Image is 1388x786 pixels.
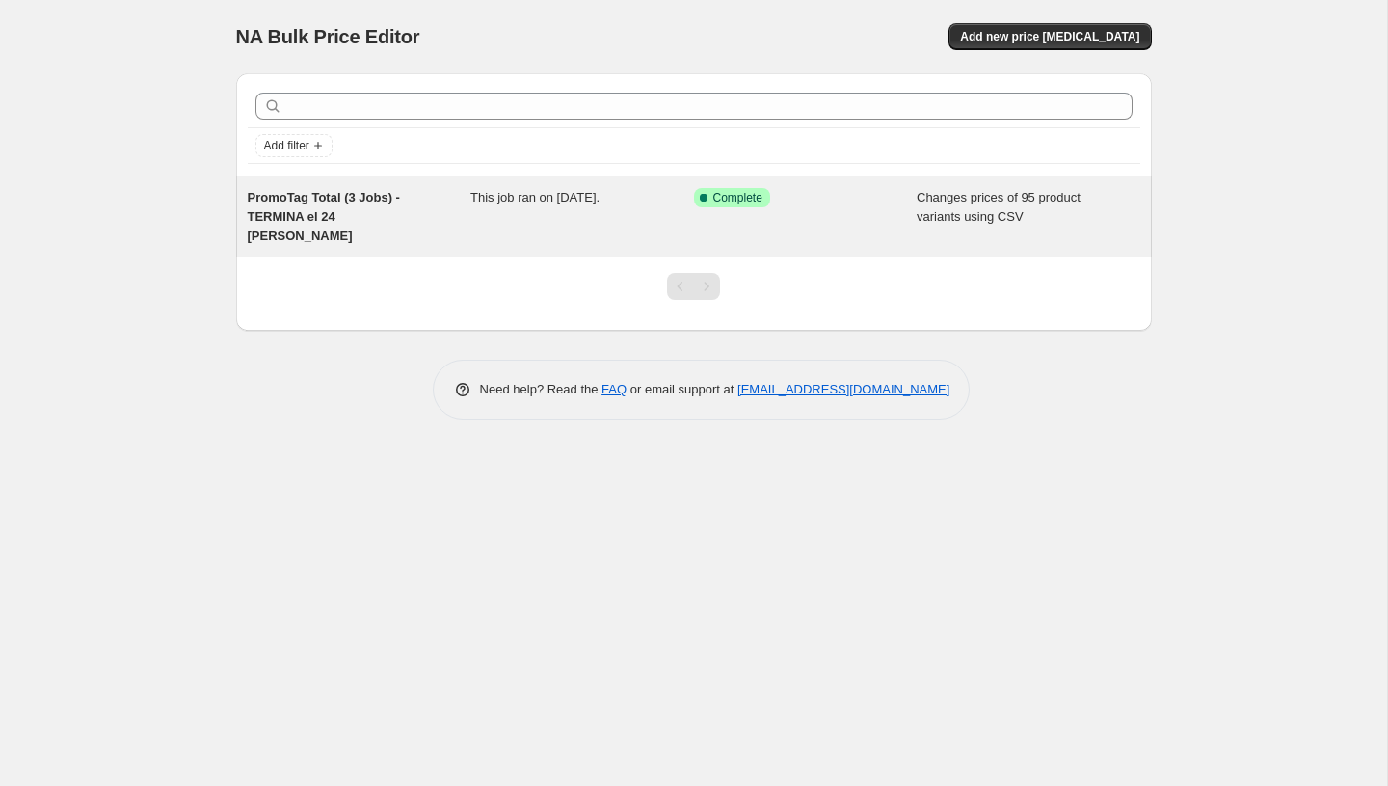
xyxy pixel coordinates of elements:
span: PromoTag Total (3 Jobs) - TERMINA el 24 [PERSON_NAME] [248,190,400,243]
button: Add filter [255,134,333,157]
span: Need help? Read the [480,382,602,396]
span: Complete [713,190,762,205]
a: FAQ [601,382,627,396]
span: Add new price [MEDICAL_DATA] [960,29,1139,44]
nav: Pagination [667,273,720,300]
span: or email support at [627,382,737,396]
span: Add filter [264,138,309,153]
button: Add new price [MEDICAL_DATA] [948,23,1151,50]
span: NA Bulk Price Editor [236,26,420,47]
span: This job ran on [DATE]. [470,190,600,204]
span: Changes prices of 95 product variants using CSV [917,190,1081,224]
a: [EMAIL_ADDRESS][DOMAIN_NAME] [737,382,949,396]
